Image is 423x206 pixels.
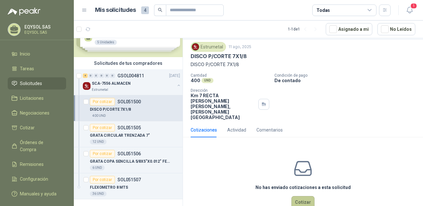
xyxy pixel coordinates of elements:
[8,173,66,185] a: Configuración
[8,92,66,104] a: Licitaciones
[377,23,415,35] button: No Leídos
[229,44,251,50] p: 11 ago, 2025
[255,184,351,191] h3: No has enviado cotizaciones a esta solicitud
[8,63,66,75] a: Tareas
[90,185,128,191] p: FLEXOMETRO 8 MTS
[191,126,217,133] div: Cotizaciones
[90,133,150,139] p: GRATA CIRCULAR TRENZADA 7"
[110,73,115,78] div: 0
[191,53,247,60] p: DISCO P/CORTE 7X1/8
[90,124,115,132] div: Por cotizar
[20,190,56,197] span: Manuales y ayuda
[141,6,149,14] span: 4
[90,191,107,196] div: 36 UND
[8,158,66,170] a: Remisiones
[404,4,415,16] button: 1
[74,147,183,173] a: Por cotizarSOL051506GRATA COPA SENCILLA 5/8X5"X0.012" FECIN6 UND
[24,25,65,29] p: EQYSOL SAS
[90,176,115,184] div: Por cotizar
[8,77,66,90] a: Solicitudes
[83,72,181,92] a: 4 0 0 0 0 0 GSOL004811[DATE] Company LogoSCA-7556 ALMACENEstrumetal
[8,122,66,134] a: Cotizar
[90,98,115,106] div: Por cotizar
[191,42,226,52] div: Estrumetal
[274,73,420,78] p: Condición de pago
[92,87,108,92] p: Estrumetal
[158,8,162,12] span: search
[192,43,199,50] img: Company Logo
[20,80,42,87] span: Solicitudes
[20,124,35,131] span: Cotizar
[191,73,269,78] p: Cantidad
[24,30,65,34] p: EQYSOL SAS
[227,126,246,133] div: Actividad
[99,73,104,78] div: 0
[20,139,60,153] span: Órdenes de Compra
[90,165,105,170] div: 6 UND
[20,65,34,72] span: Tareas
[117,125,141,130] p: SOL051505
[117,177,141,182] p: SOL051507
[20,161,44,168] span: Remisiones
[74,173,183,199] a: Por cotizarSOL051507FLEXOMETRO 8 MTS36 UND
[83,73,88,78] div: 4
[92,81,131,87] p: SCA-7556 ALMACEN
[410,3,417,9] span: 1
[90,139,107,144] div: 12 UND
[74,57,183,69] div: Solicitudes de tus compradores
[20,95,44,102] span: Licitaciones
[8,107,66,119] a: Negociaciones
[274,78,420,83] p: De contado
[74,95,183,121] a: Por cotizarSOL051500DISCO P/CORTE 7X1/8400 UND
[117,99,141,104] p: SOL051500
[20,176,48,183] span: Configuración
[94,73,99,78] div: 0
[74,121,183,147] a: Por cotizarSOL051505GRATA CIRCULAR TRENZADA 7"12 UND
[20,50,30,57] span: Inicio
[191,61,415,68] p: DISCO P/CORTE 7X1/8
[8,136,66,156] a: Órdenes de Compra
[202,78,213,83] div: UND
[90,159,170,165] p: GRATA COPA SENCILLA 5/8X5"X0.012" FECIN
[191,93,256,120] p: Km 7 RECTA [PERSON_NAME] [PERSON_NAME] , [PERSON_NAME][GEOGRAPHIC_DATA]
[83,82,91,90] img: Company Logo
[256,126,283,133] div: Comentarios
[8,8,40,15] img: Logo peakr
[191,88,256,93] p: Dirección
[90,113,108,118] div: 400 UND
[90,107,131,113] p: DISCO P/CORTE 7X1/8
[117,73,144,78] p: GSOL004811
[117,151,141,156] p: SOL051506
[169,73,180,79] p: [DATE]
[8,188,66,200] a: Manuales y ayuda
[95,5,136,15] h1: Mis solicitudes
[316,7,330,14] div: Todas
[8,48,66,60] a: Inicio
[20,109,49,116] span: Negociaciones
[288,24,321,34] div: 1 - 1 de 1
[191,78,200,83] p: 400
[88,73,93,78] div: 0
[105,73,109,78] div: 0
[90,150,115,158] div: Por cotizar
[326,23,372,35] button: Asignado a mi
